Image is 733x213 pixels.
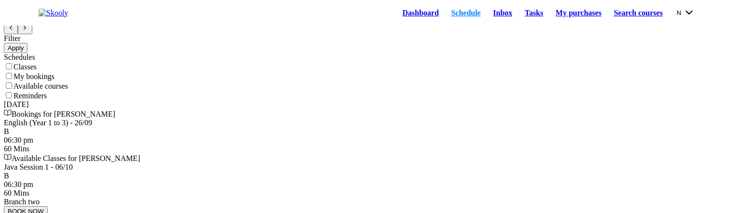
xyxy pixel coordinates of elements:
[22,25,28,31] ion-icon: chevron forward outline
[13,63,37,71] label: Classes
[39,9,68,17] img: Skooly
[12,110,115,118] span: Bookings for [PERSON_NAME]
[396,6,445,20] a: Dashboard
[4,119,729,127] div: English (Year 1 to 3) - 26/09
[445,6,487,20] a: Schedule
[4,198,729,206] div: Branch two
[4,43,27,53] button: Apply
[4,127,729,136] div: B
[487,6,519,20] a: Inbox
[4,100,729,109] div: [DATE]
[608,6,669,20] a: Search courses
[4,163,729,172] div: Java Session 1 - 06/10
[4,145,729,153] div: 60 Mins
[4,180,729,189] div: 06:30 pm
[4,23,18,34] button: chevron back outline
[13,72,54,80] label: My bookings
[4,153,12,161] ion-icon: book outline
[4,189,729,198] div: 60 Mins
[18,23,32,34] button: chevron forward outline
[8,25,14,31] ion-icon: chevron back outline
[519,6,549,20] a: Tasks
[549,6,608,20] a: My purchases
[4,53,729,62] div: Schedules
[13,82,68,90] label: Available courses
[4,136,729,145] div: 06:30 pm
[4,172,729,180] div: B
[4,34,729,43] div: Filter
[677,7,694,18] button: Nchevron down outline
[13,92,47,100] label: Reminders
[12,154,140,162] span: Available Classes for [PERSON_NAME]
[4,109,12,117] ion-icon: book outline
